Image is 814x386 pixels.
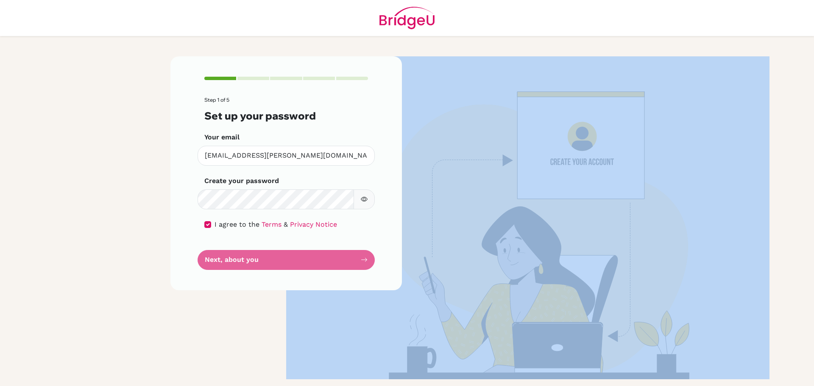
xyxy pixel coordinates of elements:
[284,220,288,228] span: &
[204,132,240,142] label: Your email
[215,220,259,228] span: I agree to the
[286,56,769,379] img: Create your account
[262,220,282,228] a: Terms
[204,97,229,103] span: Step 1 of 5
[198,146,375,166] input: Insert your email*
[204,110,368,122] h3: Set up your password
[290,220,337,228] a: Privacy Notice
[204,176,279,186] label: Create your password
